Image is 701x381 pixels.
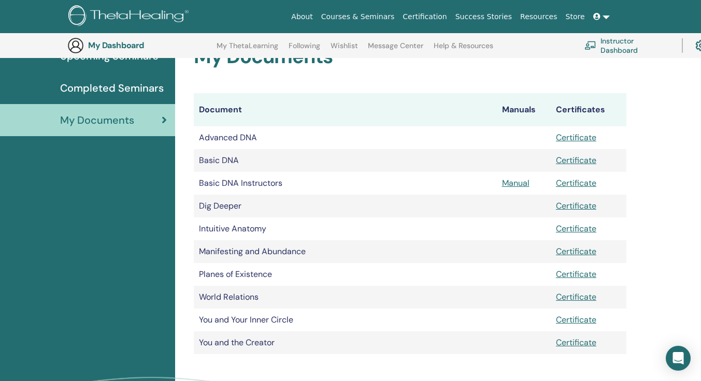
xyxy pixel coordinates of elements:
td: Intuitive Anatomy [194,217,496,240]
a: Certificate [556,314,596,325]
h2: My Documents [194,45,626,69]
a: Courses & Seminars [317,7,399,26]
td: World Relations [194,286,496,309]
td: Planes of Existence [194,263,496,286]
td: Basic DNA [194,149,496,172]
a: Certificate [556,246,596,257]
div: Open Intercom Messenger [666,346,691,371]
img: generic-user-icon.jpg [67,37,84,54]
a: Certificate [556,291,596,302]
a: Instructor Dashboard [584,34,669,57]
td: You and the Creator [194,331,496,354]
a: Resources [516,7,562,26]
a: About [287,7,317,26]
a: Manual [502,178,530,188]
a: Message Center [368,41,423,58]
td: You and Your Inner Circle [194,309,496,331]
a: Certification [398,7,451,26]
span: Completed Seminars [60,80,164,96]
a: Wishlist [331,41,358,58]
a: My ThetaLearning [217,41,278,58]
a: Certificate [556,337,596,348]
th: Manuals [497,93,551,126]
a: Certificate [556,155,596,166]
h3: My Dashboard [88,40,192,50]
th: Certificates [551,93,626,126]
a: Following [289,41,320,58]
th: Document [194,93,496,126]
a: Help & Resources [434,41,493,58]
span: My Documents [60,112,134,128]
td: Dig Deeper [194,195,496,217]
a: Certificate [556,132,596,143]
td: Basic DNA Instructors [194,172,496,195]
img: logo.png [68,5,192,28]
td: Manifesting and Abundance [194,240,496,263]
a: Certificate [556,223,596,234]
a: Success Stories [451,7,516,26]
a: Certificate [556,178,596,188]
td: Advanced DNA [194,126,496,149]
a: Certificate [556,269,596,280]
a: Certificate [556,200,596,211]
img: chalkboard-teacher.svg [584,41,596,50]
a: Store [562,7,589,26]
